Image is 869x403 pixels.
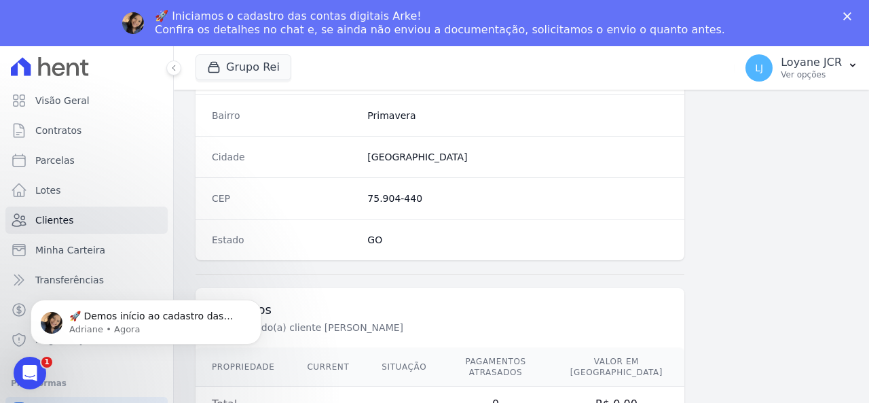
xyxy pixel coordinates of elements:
[41,357,52,368] span: 1
[59,39,232,321] span: 🚀 Demos início ao cadastro das Contas Digitais Arke! Iniciamos a abertura para clientes do modelo...
[781,69,842,80] p: Ver opções
[367,192,668,205] dd: 75.904-440
[212,233,356,247] dt: Estado
[443,348,549,387] th: Pagamentos Atrasados
[755,63,763,73] span: LJ
[5,147,168,174] a: Parcelas
[196,54,291,80] button: Grupo Rei
[212,321,668,334] p: Contratos do(a) cliente [PERSON_NAME]
[35,124,81,137] span: Contratos
[5,236,168,264] a: Minha Carteira
[5,87,168,114] a: Visão Geral
[212,150,356,164] dt: Cidade
[14,357,46,389] iframe: Intercom live chat
[843,12,857,20] div: Fechar
[367,109,668,122] dd: Primavera
[196,348,291,387] th: Propriedade
[35,154,75,167] span: Parcelas
[35,243,105,257] span: Minha Carteira
[212,192,356,205] dt: CEP
[365,348,443,387] th: Situação
[291,348,365,387] th: Current
[735,49,869,87] button: LJ Loyane JCR Ver opções
[35,213,73,227] span: Clientes
[5,326,168,353] a: Negativação
[781,56,842,69] p: Loyane JCR
[212,302,668,318] h3: Contratos
[367,150,668,164] dd: [GEOGRAPHIC_DATA]
[5,266,168,294] a: Transferências
[59,52,234,65] p: Message from Adriane, sent Agora
[155,10,725,37] div: 🚀 Iniciamos o cadastro das contas digitais Arke! Confira os detalhes no chat e, se ainda não envi...
[5,296,168,323] a: Crédito
[5,117,168,144] a: Contratos
[549,348,684,387] th: Valor em [GEOGRAPHIC_DATA]
[5,177,168,204] a: Lotes
[35,94,90,107] span: Visão Geral
[367,233,668,247] dd: GO
[35,183,61,197] span: Lotes
[122,12,144,34] img: Profile image for Adriane
[5,207,168,234] a: Clientes
[212,109,356,122] dt: Bairro
[11,375,162,391] div: Plataformas
[10,271,282,366] iframe: Intercom notifications mensagem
